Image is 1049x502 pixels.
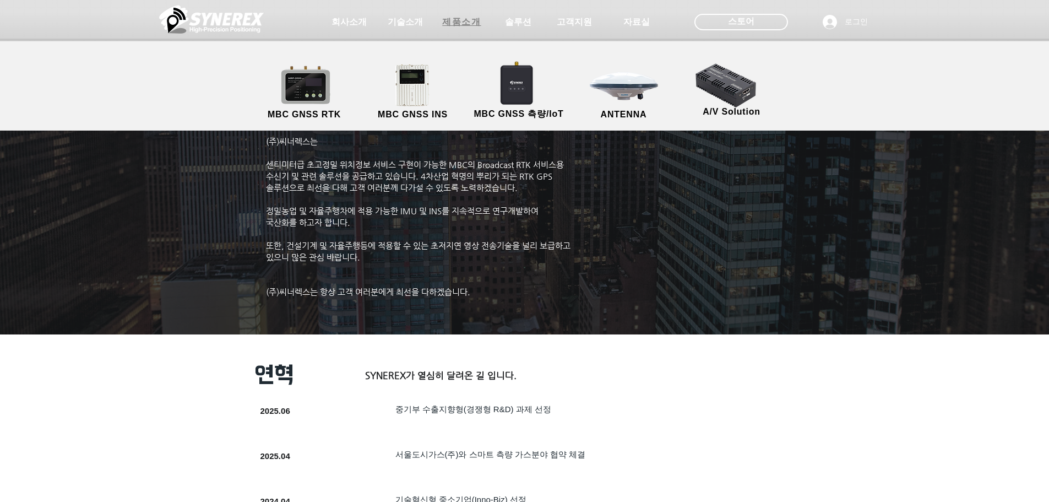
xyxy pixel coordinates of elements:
[623,17,650,28] span: 자료실
[266,171,552,181] span: 수신기 및 관련 솔루션을 공급하고 있습니다. 4차산업 혁명의 뿌리가 되는 RTK GPS
[815,12,876,33] button: 로그인
[547,11,602,33] a: 고객지원
[268,110,341,120] span: MBC GNSS RTK
[505,17,531,28] span: 솔루션
[331,17,367,28] span: 회사소개
[609,11,664,33] a: 자료실
[395,450,586,459] span: 서울도시가스(주)와 스마트 측량 가스분야 협약 체결
[601,110,647,120] span: ANTENNA
[363,63,463,121] a: MBC GNSS INS
[694,14,788,30] div: 스토어
[574,63,673,121] a: ANTENNA
[260,451,290,461] span: 2025.04
[557,17,592,28] span: 고객지원
[255,63,354,121] a: MBC GNSS RTK
[266,206,539,215] span: 정밀농업 및 자율주행차에 적용 가능한 IMU 및 INS를 지속적으로 연구개발하여
[266,241,570,262] span: ​또한, 건설기계 및 자율주행등에 적용할 수 있는 초저지연 영상 전송기술을 널리 보급하고 있으니 많은 관심 바랍니다.
[434,11,490,33] a: 제품소개
[378,11,433,33] a: 기술소개
[490,55,546,111] img: SynRTK__.png
[381,61,448,109] img: MGI2000_front-removebg-preview (1).png
[703,107,760,117] span: A/V Solution
[322,11,377,33] a: 회사소개
[841,17,872,28] span: 로그인
[266,287,470,296] span: (주)씨너렉스는 항상 고객 여러분에게 최선을 다하겠습니다.
[388,17,423,28] span: 기술소개
[159,3,264,36] img: 씨너렉스_White_simbol_대지 1.png
[266,218,350,227] span: 국산화를 하고자 합니다.
[728,15,754,28] span: 스토어
[378,110,448,120] span: MBC GNSS INS
[491,11,546,33] a: 솔루션
[365,370,517,381] span: SYNEREX가 열심히 달려온 길 입니다.
[260,406,290,415] span: 2025.06
[474,109,563,120] span: MBC GNSS 측량/IoT
[255,363,293,387] span: 연혁
[682,61,781,118] a: A/V Solution
[395,404,551,414] span: ​중기부 수출지향형(경쟁형 R&D) 과제 선정
[922,455,1049,502] iframe: Wix Chat
[465,63,573,121] a: MBC GNSS 측량/IoT
[442,17,481,28] span: 제품소개
[266,183,518,192] span: 솔루션으로 최선을 다해 고객 여러분께 다가설 수 있도록 노력하겠습니다.
[266,160,564,169] span: 센티미터급 초고정밀 위치정보 서비스 구현이 가능한 MBC의 Broadcast RTK 서비스용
